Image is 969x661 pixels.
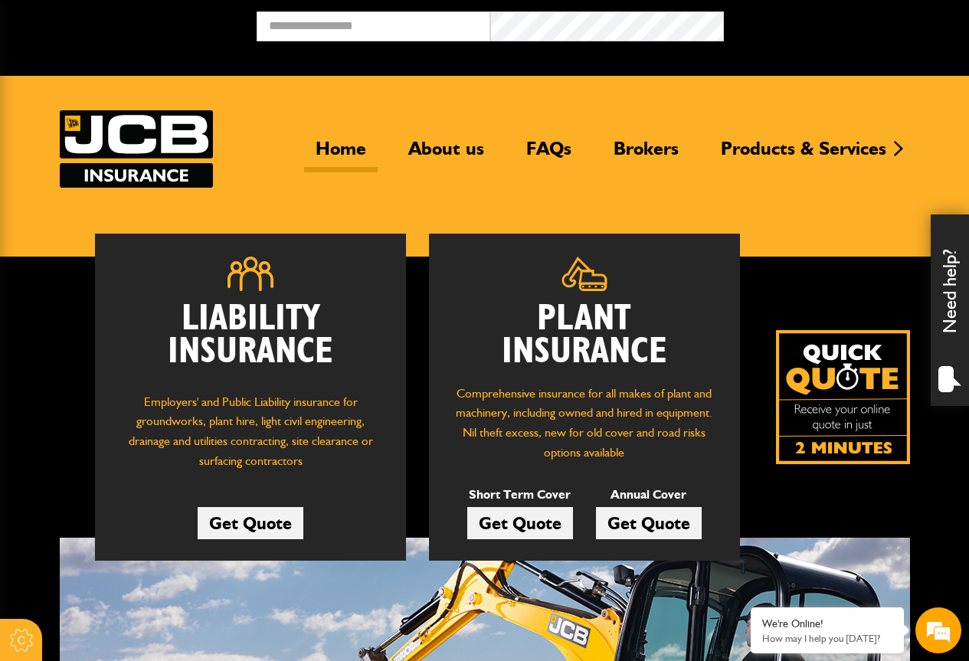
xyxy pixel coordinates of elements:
img: JCB Insurance Services logo [60,110,213,188]
img: Quick Quote [776,330,910,464]
p: Annual Cover [596,485,702,505]
div: We're Online! [762,617,892,630]
a: Get Quote [198,507,303,539]
a: Get Quote [467,507,573,539]
button: Broker Login [724,11,958,35]
a: About us [397,137,496,172]
a: Products & Services [709,137,898,172]
a: Brokers [602,137,690,172]
a: Get your insurance quote isn just 2-minutes [776,330,910,464]
a: FAQs [515,137,583,172]
p: Employers' and Public Liability insurance for groundworks, plant hire, light civil engineering, d... [118,392,383,479]
h2: Liability Insurance [118,303,383,377]
a: Get Quote [596,507,702,539]
p: Short Term Cover [467,485,573,505]
a: Home [304,137,378,172]
p: How may I help you today? [762,633,892,644]
h2: Plant Insurance [452,303,717,368]
a: JCB Insurance Services [60,110,213,188]
div: Need help? [931,214,969,406]
p: Comprehensive insurance for all makes of plant and machinery, including owned and hired in equipm... [452,384,717,462]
